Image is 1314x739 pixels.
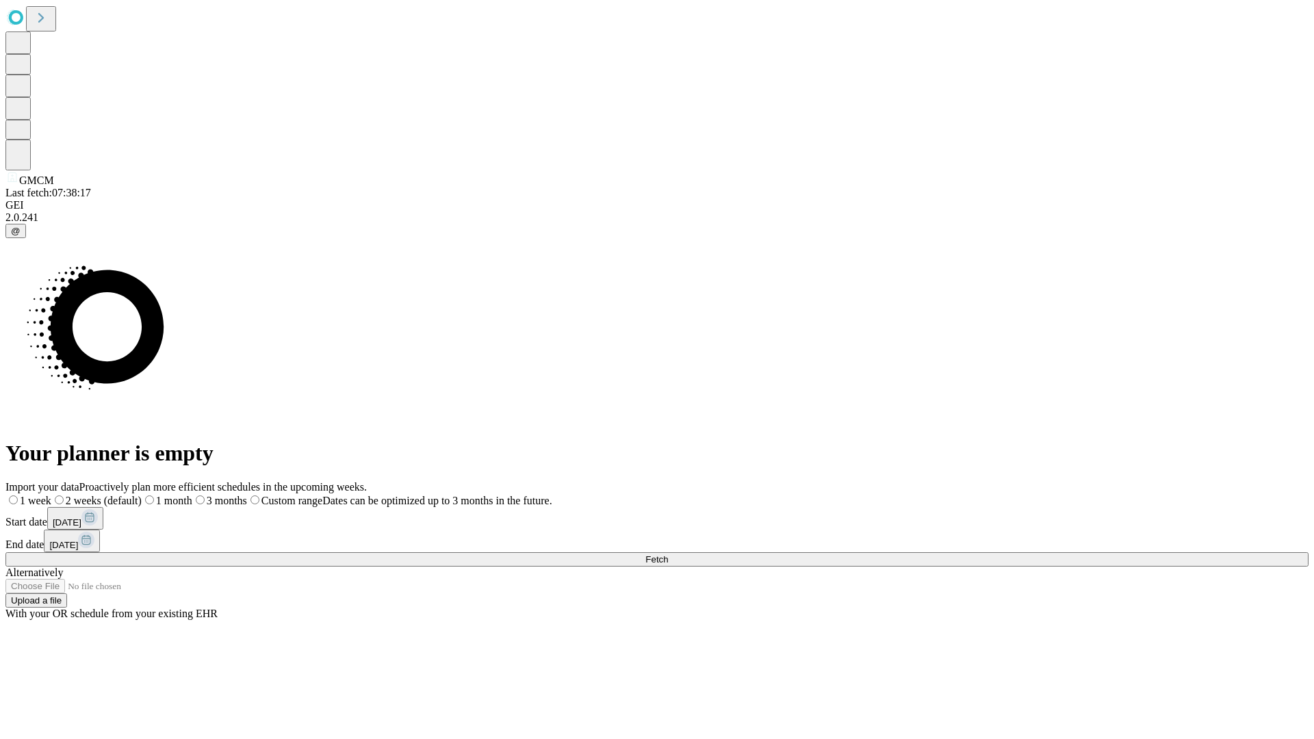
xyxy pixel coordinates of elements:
[5,608,218,619] span: With your OR schedule from your existing EHR
[5,593,67,608] button: Upload a file
[207,495,247,506] span: 3 months
[47,507,103,530] button: [DATE]
[196,495,205,504] input: 3 months
[5,211,1309,224] div: 2.0.241
[322,495,552,506] span: Dates can be optimized up to 3 months in the future.
[79,481,367,493] span: Proactively plan more efficient schedules in the upcoming weeks.
[5,224,26,238] button: @
[645,554,668,565] span: Fetch
[261,495,322,506] span: Custom range
[5,567,63,578] span: Alternatively
[66,495,142,506] span: 2 weeks (default)
[5,530,1309,552] div: End date
[19,174,54,186] span: GMCM
[5,481,79,493] span: Import your data
[250,495,259,504] input: Custom rangeDates can be optimized up to 3 months in the future.
[55,495,64,504] input: 2 weeks (default)
[5,441,1309,466] h1: Your planner is empty
[20,495,51,506] span: 1 week
[5,552,1309,567] button: Fetch
[145,495,154,504] input: 1 month
[53,517,81,528] span: [DATE]
[156,495,192,506] span: 1 month
[9,495,18,504] input: 1 week
[5,187,91,198] span: Last fetch: 07:38:17
[49,540,78,550] span: [DATE]
[5,507,1309,530] div: Start date
[5,199,1309,211] div: GEI
[44,530,100,552] button: [DATE]
[11,226,21,236] span: @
